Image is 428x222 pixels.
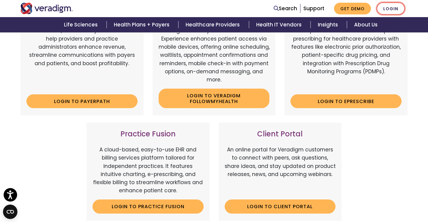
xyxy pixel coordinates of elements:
[93,130,204,138] h3: Practice Fusion
[303,5,324,12] a: Support
[311,17,347,32] a: Insights
[290,27,402,90] p: A comprehensive solution that simplifies prescribing for healthcare providers with features like ...
[225,130,336,138] h3: Client Portal
[20,3,73,14] img: Veradigm logo
[178,17,249,32] a: Healthcare Providers
[249,17,311,32] a: Health IT Vendors
[26,27,138,90] p: Web-based, user-friendly solutions that help providers and practice administrators enhance revenu...
[107,17,178,32] a: Health Plans + Payers
[57,17,107,32] a: Life Sciences
[274,5,297,13] a: Search
[347,17,385,32] a: About Us
[93,146,204,195] p: A cloud-based, easy-to-use EHR and billing services platform tailored for independent practices. ...
[93,199,204,213] a: Login to Practice Fusion
[313,179,421,215] iframe: Drift Chat Widget
[159,27,270,84] p: Veradigm FollowMyHealth's Mobile Patient Experience enhances patient access via mobile devices, o...
[3,205,17,219] button: Open CMP widget
[225,199,336,213] a: Login to Client Portal
[26,94,138,108] a: Login to Payerpath
[334,3,371,14] a: Get Demo
[159,89,270,108] a: Login to Veradigm FollowMyHealth
[225,146,336,195] p: An online portal for Veradigm customers to connect with peers, ask questions, share ideas, and st...
[290,94,402,108] a: Login to ePrescribe
[377,2,405,15] a: Login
